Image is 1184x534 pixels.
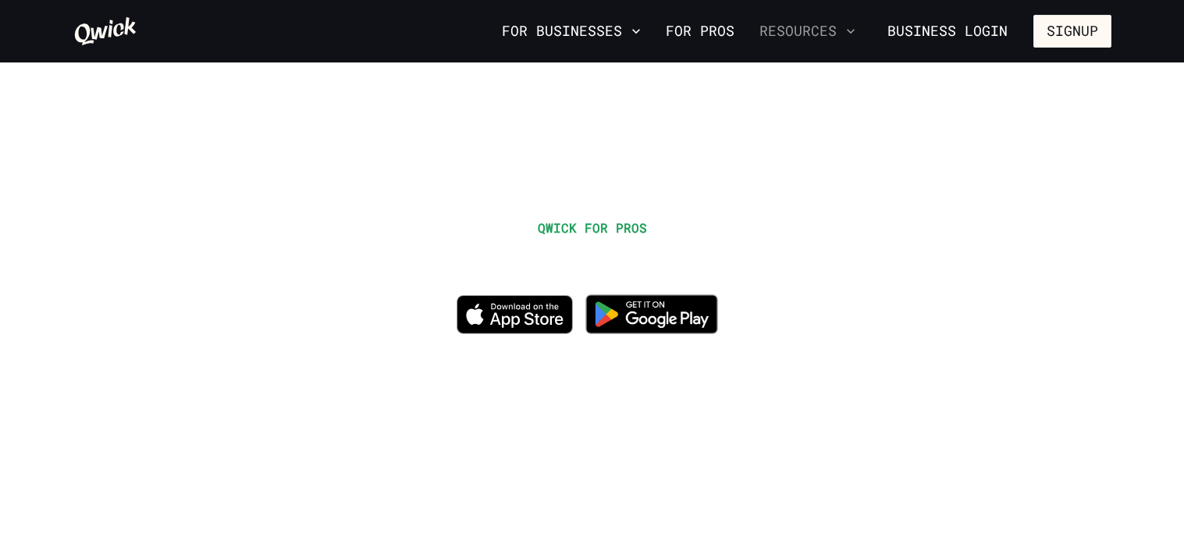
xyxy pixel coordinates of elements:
[245,244,939,279] h1: WORK IN HOSPITALITY, WHENEVER YOU WANT.
[576,285,727,344] img: Get it on Google Play
[538,219,647,236] span: QWICK FOR PROS
[457,321,574,337] a: Download on the App Store
[1033,15,1111,48] button: Signup
[874,15,1021,48] a: Business Login
[660,18,741,44] a: For Pros
[496,18,647,44] button: For Businesses
[753,18,862,44] button: Resources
